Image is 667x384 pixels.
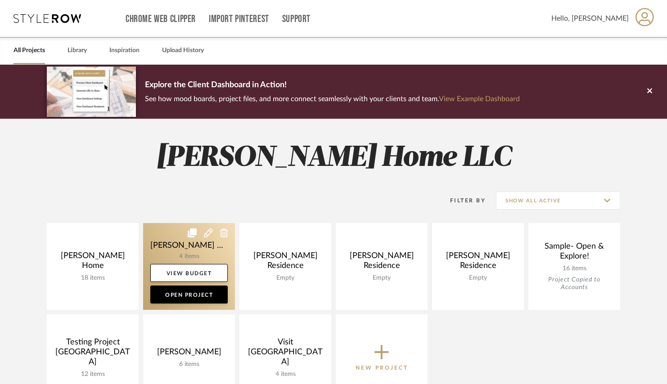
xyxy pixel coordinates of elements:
span: Hello, [PERSON_NAME] [551,13,629,24]
a: View Example Dashboard [439,95,520,103]
div: Project Copied to Accounts [536,276,613,291]
div: Filter By [438,196,486,205]
div: Empty [247,274,324,282]
div: Empty [439,274,517,282]
div: 12 items [54,371,131,378]
div: 6 items [150,361,228,368]
p: See how mood boards, project files, and more connect seamlessly with your clients and team. [145,93,520,105]
a: Import Pinterest [209,15,269,23]
div: [PERSON_NAME] Residence [439,251,517,274]
div: [PERSON_NAME] Residence [247,251,324,274]
h2: [PERSON_NAME] Home LLC [9,141,658,175]
a: Library [68,45,87,57]
a: Support [282,15,311,23]
a: Upload History [162,45,204,57]
div: [PERSON_NAME] Home [54,251,131,274]
a: Chrome Web Clipper [126,15,196,23]
div: Testing Project [GEOGRAPHIC_DATA] [54,337,131,371]
p: New Project [356,363,408,372]
a: Inspiration [109,45,140,57]
div: 18 items [54,274,131,282]
div: Visit [GEOGRAPHIC_DATA] [247,337,324,371]
div: [PERSON_NAME] Residence [343,251,420,274]
div: 16 items [536,265,613,272]
p: Explore the Client Dashboard in Action! [145,78,520,93]
div: 4 items [247,371,324,378]
div: Sample- Open & Explore! [536,241,613,265]
div: Empty [343,274,420,282]
a: View Budget [150,264,228,282]
div: [PERSON_NAME] [150,347,228,361]
a: Open Project [150,286,228,304]
img: d5d033c5-7b12-40c2-a960-1ecee1989c38.png [47,67,136,116]
a: All Projects [14,45,45,57]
